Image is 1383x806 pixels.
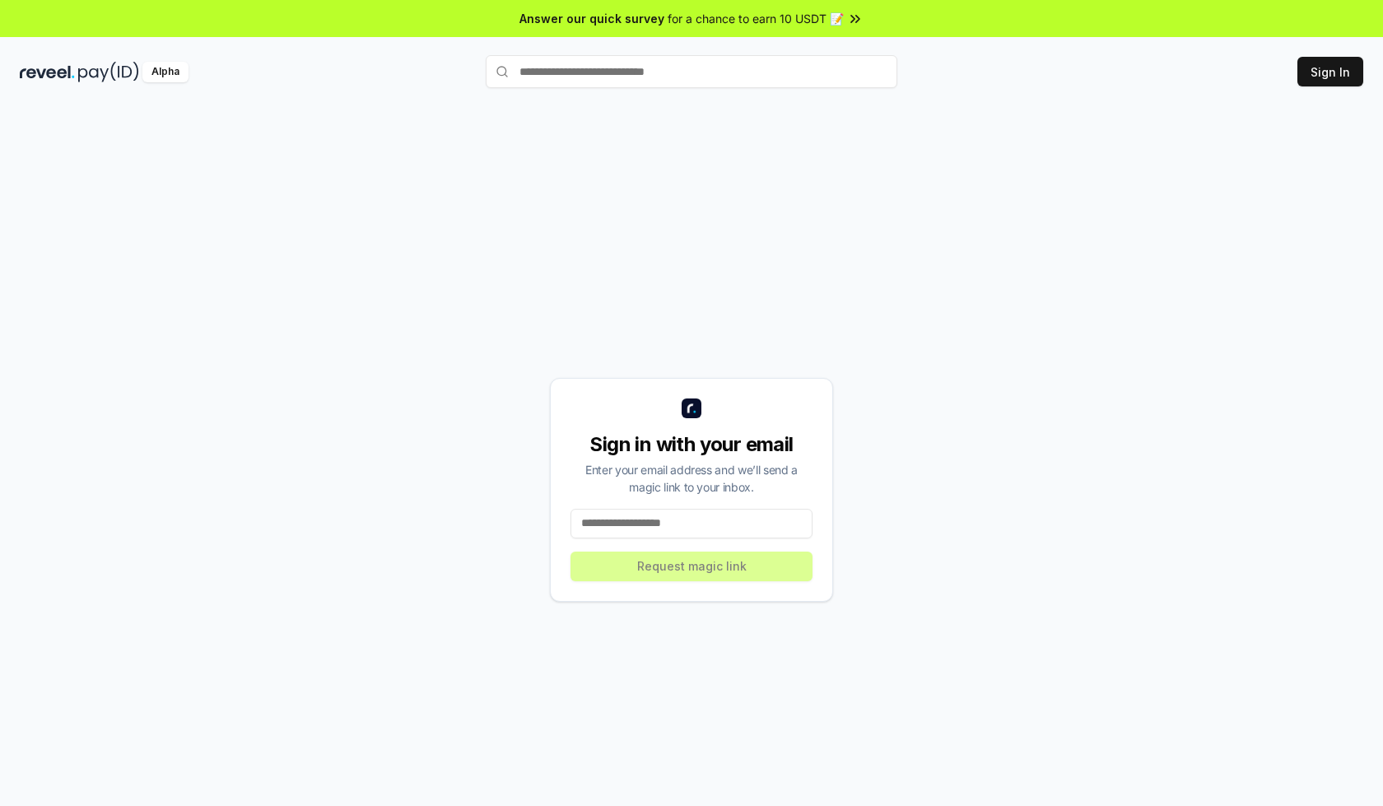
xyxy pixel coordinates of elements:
[570,461,813,496] div: Enter your email address and we’ll send a magic link to your inbox.
[519,10,664,27] span: Answer our quick survey
[570,431,813,458] div: Sign in with your email
[1297,57,1363,86] button: Sign In
[78,62,139,82] img: pay_id
[142,62,189,82] div: Alpha
[682,398,701,418] img: logo_small
[20,62,75,82] img: reveel_dark
[668,10,844,27] span: for a chance to earn 10 USDT 📝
